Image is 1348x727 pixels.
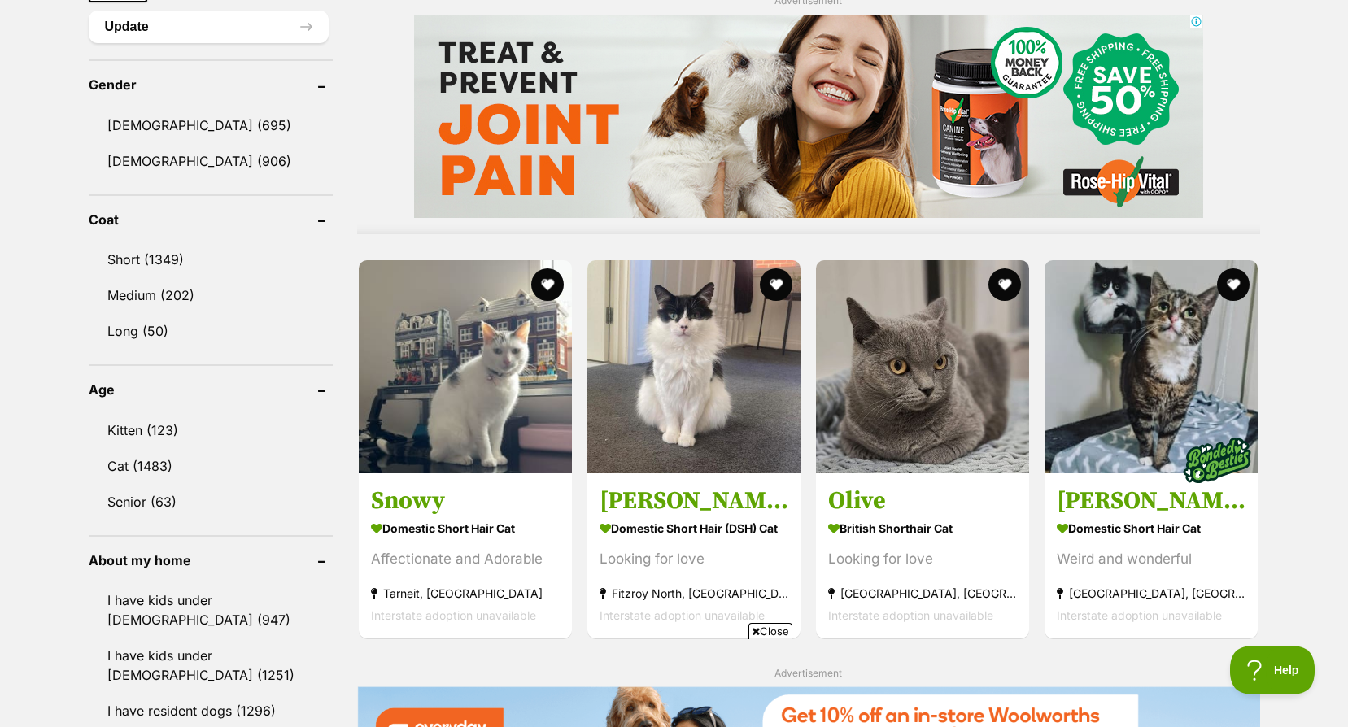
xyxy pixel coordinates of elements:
img: bonded besties [1177,419,1259,500]
span: Interstate adoption unavailable [371,607,536,621]
a: [DEMOGRAPHIC_DATA] (906) [89,144,333,178]
div: Affectionate and Adorable [371,547,560,569]
a: [PERSON_NAME] & Storm (Located in [GEOGRAPHIC_DATA]) Domestic Short Hair Cat Weird and wonderful ... [1045,472,1258,638]
strong: Fitzroy North, [GEOGRAPHIC_DATA] [600,581,788,603]
a: Medium (202) [89,278,333,312]
h3: [PERSON_NAME] & Storm (Located in [GEOGRAPHIC_DATA]) [1057,485,1245,516]
span: Close [748,623,792,639]
button: favourite [760,268,792,301]
img: Snowy - Domestic Short Hair Cat [359,260,572,473]
strong: Domestic Short Hair (DSH) Cat [600,516,788,539]
a: Kitten (123) [89,413,333,447]
strong: Domestic Short Hair Cat [1057,516,1245,539]
header: Age [89,382,333,397]
span: Interstate adoption unavailable [1057,607,1222,621]
strong: Domestic Short Hair Cat [371,516,560,539]
a: [PERSON_NAME] Domestic Short Hair (DSH) Cat Looking for love Fitzroy North, [GEOGRAPHIC_DATA] Int... [587,472,801,638]
strong: [GEOGRAPHIC_DATA], [GEOGRAPHIC_DATA] [828,581,1017,603]
a: I have kids under [DEMOGRAPHIC_DATA] (1251) [89,638,333,692]
a: I have kids under [DEMOGRAPHIC_DATA] (947) [89,583,333,637]
h3: Snowy [371,485,560,516]
h3: Olive [828,485,1017,516]
strong: British Shorthair Cat [828,516,1017,539]
img: Rosie & Storm (Located in Wantirna South) - Domestic Short Hair Cat [1045,260,1258,473]
iframe: Help Scout Beacon - Open [1230,646,1315,694]
h3: [PERSON_NAME] [600,485,788,516]
header: Gender [89,77,333,92]
a: Long (50) [89,314,333,348]
div: Looking for love [600,547,788,569]
span: Interstate adoption unavailable [600,607,765,621]
a: Short (1349) [89,242,333,276]
div: Weird and wonderful [1057,547,1245,569]
header: About my home [89,553,333,568]
div: Looking for love [828,547,1017,569]
button: favourite [988,268,1021,301]
span: Interstate adoption unavailable [828,607,993,621]
button: favourite [531,268,564,301]
a: Snowy Domestic Short Hair Cat Affectionate and Adorable Tarneit, [GEOGRAPHIC_DATA] Interstate ado... [359,472,572,638]
strong: [GEOGRAPHIC_DATA], [GEOGRAPHIC_DATA] [1057,581,1245,603]
a: Senior (63) [89,485,333,519]
iframe: Advertisement [378,646,971,719]
a: Olive British Shorthair Cat Looking for love [GEOGRAPHIC_DATA], [GEOGRAPHIC_DATA] Interstate adop... [816,472,1029,638]
img: Olive - British Shorthair Cat [816,260,1029,473]
img: Charlie - Domestic Short Hair (DSH) Cat [587,260,801,473]
strong: Tarneit, [GEOGRAPHIC_DATA] [371,581,560,603]
a: Cat (1483) [89,449,333,483]
iframe: Advertisement [414,15,1203,218]
header: Coat [89,212,333,227]
button: favourite [1218,268,1250,301]
button: Update [89,11,329,43]
a: [DEMOGRAPHIC_DATA] (695) [89,108,333,142]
